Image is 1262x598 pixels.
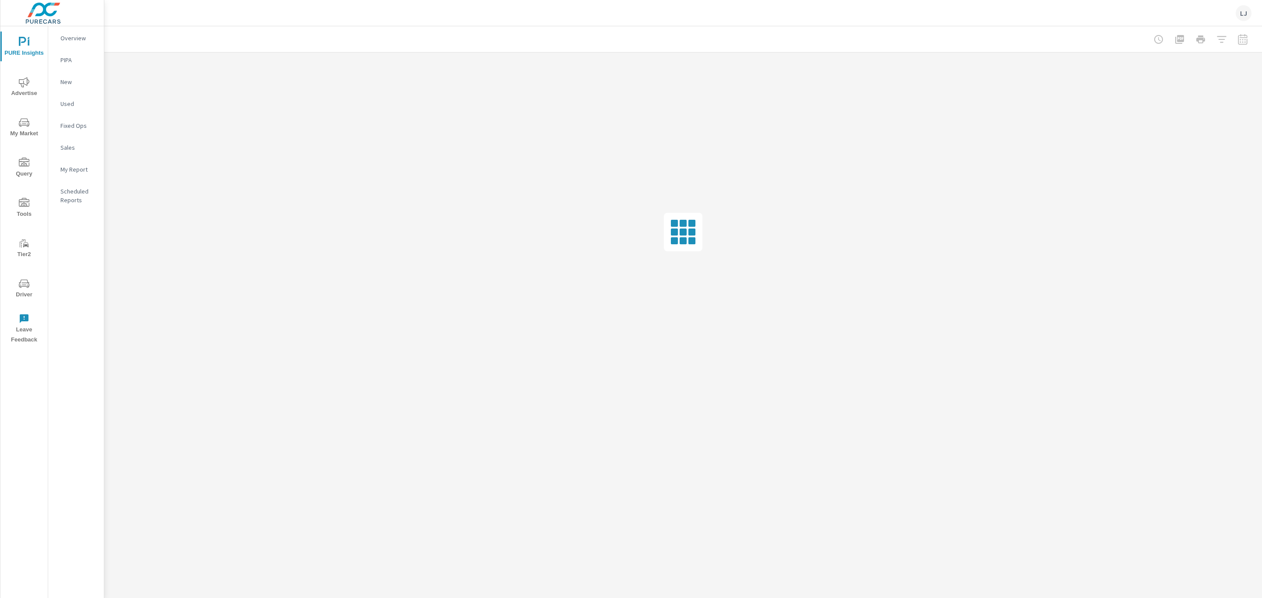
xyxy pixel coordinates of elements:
[48,141,104,154] div: Sales
[60,99,97,108] p: Used
[0,26,48,348] div: nav menu
[3,117,45,139] span: My Market
[60,187,97,204] p: Scheduled Reports
[60,77,97,86] p: New
[3,37,45,58] span: PURE Insights
[3,238,45,260] span: Tier2
[3,313,45,345] span: Leave Feedback
[60,143,97,152] p: Sales
[3,278,45,300] span: Driver
[3,77,45,98] span: Advertise
[60,165,97,174] p: My Report
[60,34,97,42] p: Overview
[48,163,104,176] div: My Report
[48,75,104,88] div: New
[3,198,45,219] span: Tools
[60,121,97,130] p: Fixed Ops
[48,119,104,132] div: Fixed Ops
[3,158,45,179] span: Query
[60,56,97,64] p: PIPA
[48,32,104,45] div: Overview
[48,185,104,207] div: Scheduled Reports
[48,97,104,110] div: Used
[1236,5,1251,21] div: LJ
[48,53,104,67] div: PIPA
